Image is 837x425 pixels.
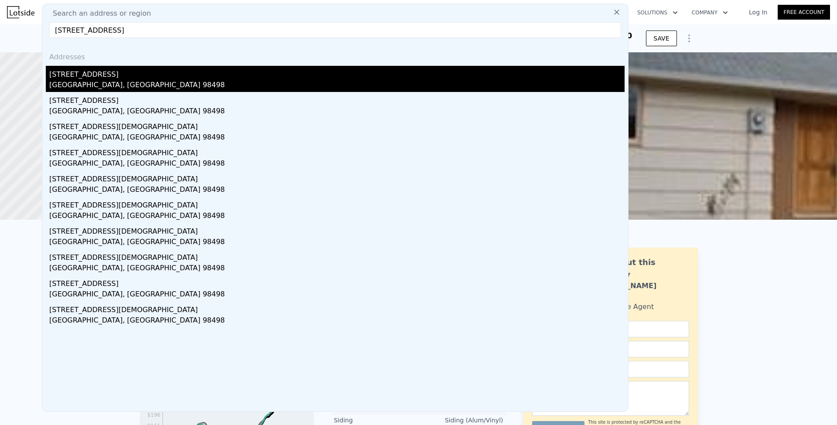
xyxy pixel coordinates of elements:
a: Log In [738,8,778,17]
div: [STREET_ADDRESS] [49,66,625,80]
div: [GEOGRAPHIC_DATA], [GEOGRAPHIC_DATA] 98498 [49,263,625,275]
div: Addresses [46,45,625,66]
tspan: $196 [147,412,161,418]
div: [GEOGRAPHIC_DATA], [GEOGRAPHIC_DATA] 98498 [49,106,625,118]
div: [GEOGRAPHIC_DATA], [GEOGRAPHIC_DATA] 98498 [49,80,625,92]
div: [STREET_ADDRESS][DEMOGRAPHIC_DATA] [49,144,625,158]
div: [GEOGRAPHIC_DATA], [GEOGRAPHIC_DATA] 98498 [49,315,625,327]
img: Lotside [7,6,34,18]
div: Siding [334,416,419,425]
div: Siding (Alum/Vinyl) [419,416,503,425]
div: [STREET_ADDRESS][DEMOGRAPHIC_DATA] [49,301,625,315]
div: [STREET_ADDRESS][DEMOGRAPHIC_DATA] [49,170,625,184]
div: [STREET_ADDRESS][DEMOGRAPHIC_DATA] [49,197,625,211]
div: [STREET_ADDRESS][DEMOGRAPHIC_DATA] [49,249,625,263]
div: [GEOGRAPHIC_DATA], [GEOGRAPHIC_DATA] 98498 [49,132,625,144]
a: Free Account [778,5,830,20]
span: Search an address or region [46,8,151,19]
button: Company [685,5,735,20]
div: [STREET_ADDRESS] [49,92,625,106]
button: SAVE [646,31,676,46]
div: [PERSON_NAME] Bahadur [592,281,689,302]
div: [GEOGRAPHIC_DATA], [GEOGRAPHIC_DATA] 98498 [49,237,625,249]
div: [STREET_ADDRESS] [49,275,625,289]
div: [GEOGRAPHIC_DATA], [GEOGRAPHIC_DATA] 98498 [49,289,625,301]
button: Show Options [680,30,698,47]
div: [GEOGRAPHIC_DATA], [GEOGRAPHIC_DATA] 98498 [49,184,625,197]
button: Solutions [630,5,685,20]
input: Enter an address, city, region, neighborhood or zip code [49,22,621,38]
div: Ask about this property [592,256,689,281]
div: [STREET_ADDRESS][DEMOGRAPHIC_DATA] [49,223,625,237]
div: [GEOGRAPHIC_DATA], [GEOGRAPHIC_DATA] 98498 [49,158,625,170]
div: [STREET_ADDRESS][DEMOGRAPHIC_DATA] [49,118,625,132]
div: [GEOGRAPHIC_DATA], [GEOGRAPHIC_DATA] 98498 [49,211,625,223]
